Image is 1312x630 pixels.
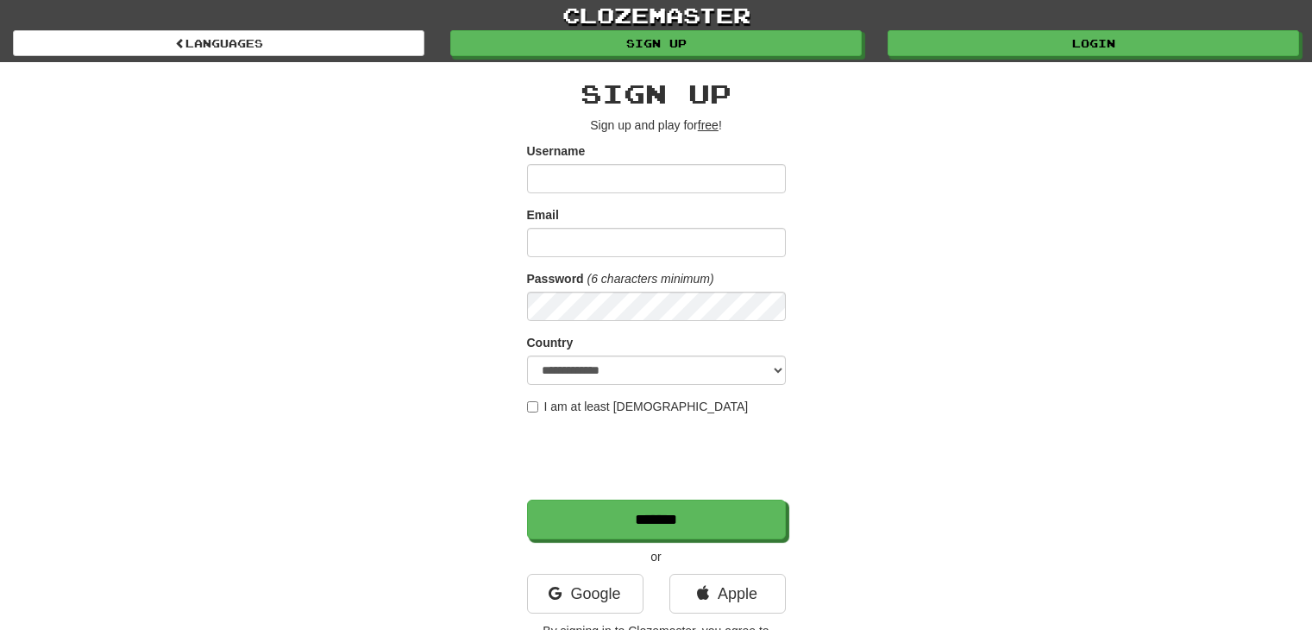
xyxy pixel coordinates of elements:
label: Country [527,334,574,351]
a: Sign up [450,30,862,56]
input: I am at least [DEMOGRAPHIC_DATA] [527,401,538,413]
a: Login [888,30,1299,56]
label: Password [527,270,584,287]
a: Languages [13,30,424,56]
label: Username [527,142,586,160]
label: Email [527,206,559,224]
iframe: reCAPTCHA [527,424,789,491]
u: free [698,118,719,132]
h2: Sign up [527,79,786,108]
p: or [527,548,786,565]
p: Sign up and play for ! [527,117,786,134]
em: (6 characters minimum) [587,272,714,286]
label: I am at least [DEMOGRAPHIC_DATA] [527,398,749,415]
a: Google [527,574,643,614]
a: Apple [669,574,786,614]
